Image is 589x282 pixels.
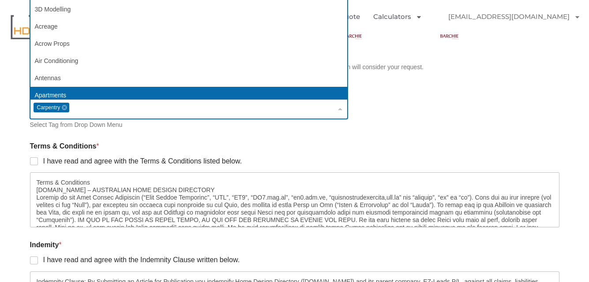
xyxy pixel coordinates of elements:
img: Barchie Australia [343,27,363,47]
div: Select Tag from Drop Down Menu [30,121,559,129]
div: Air Conditioning [30,52,347,70]
label: I have read and agree with the Terms & Conditions listed below. [38,157,242,166]
div: 3D Modelling [30,1,347,18]
legend: Terms & Conditions [30,142,99,150]
div: Antennas [30,70,347,87]
nav: Menu [439,7,582,47]
div: Acreage [30,18,347,35]
a: Calculators [373,7,422,27]
div: Acrow Props [30,35,347,52]
button: Remove item: '639' [62,105,67,110]
legend: Indemity [30,241,62,249]
div: Apartments [30,87,347,104]
img: Barchie Australia [439,27,459,47]
div: Terms & Conditions [DOMAIN_NAME] – AUSTRALIAN HOME DESIGN DIRECTORY Loremip do sit Amet Consec Ad... [30,172,559,227]
label: I have read and agree with the Indemnity Clause written below. [38,256,240,265]
div: Carpentry [34,103,70,112]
